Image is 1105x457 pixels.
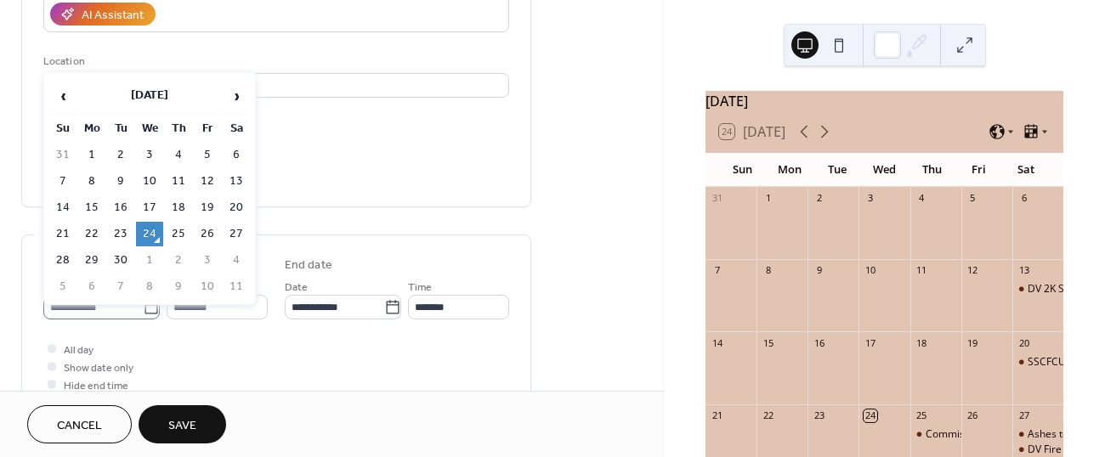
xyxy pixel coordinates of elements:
th: Fr [194,116,221,141]
td: 21 [49,222,76,246]
td: 20 [223,195,250,220]
div: Thu [908,153,955,187]
div: SSCFCU Housing & Finance Expo 10AM [1012,355,1063,370]
td: 23 [107,222,134,246]
div: Wed [861,153,909,187]
div: 23 [813,409,825,422]
div: 3 [864,192,876,205]
td: 12 [194,169,221,194]
td: 17 [136,195,163,220]
div: DV Fire Girl Brunch 10AM [1012,443,1063,457]
div: Mon [767,153,814,187]
td: 30 [107,248,134,273]
th: Sa [223,116,250,141]
td: 4 [223,248,250,273]
th: We [136,116,163,141]
div: Ashes to Beauty 6PM [1012,427,1063,442]
td: 11 [165,169,192,194]
div: 4 [915,192,928,205]
td: 19 [194,195,221,220]
div: AI Assistant [82,7,144,25]
div: 26 [966,409,979,422]
div: 2 [813,192,825,205]
td: 3 [194,248,221,273]
div: 24 [864,409,876,422]
span: Cancel [57,417,102,435]
button: Save [139,405,226,443]
td: 28 [49,248,76,273]
div: 22 [762,409,774,422]
td: 31 [49,143,76,167]
div: 31 [711,192,723,205]
td: 2 [107,143,134,167]
td: 10 [194,274,221,299]
th: Tu [107,116,134,141]
span: Date [285,279,308,296]
td: 9 [165,274,192,299]
td: 29 [78,248,105,273]
td: 3 [136,143,163,167]
td: 2 [165,248,192,273]
div: 6 [1017,192,1030,205]
div: DV 2K Survivors Walk - Garfield Park Gold Dome Fieldhouse 9AM [1012,282,1063,296]
td: 13 [223,169,250,194]
td: 14 [49,195,76,220]
td: 1 [78,143,105,167]
th: Su [49,116,76,141]
button: Cancel [27,405,132,443]
td: 5 [194,143,221,167]
td: 8 [78,169,105,194]
div: 17 [864,336,876,349]
td: 1 [136,248,163,273]
div: 12 [966,264,979,277]
div: Sat [1002,153,1050,187]
div: 25 [915,409,928,422]
td: 5 [49,274,76,299]
td: 16 [107,195,134,220]
div: Commissioner Bill Lowry 5th Annual Men's & Families Health Fair @4pm [910,427,961,442]
td: 7 [49,169,76,194]
td: 24 [136,222,163,246]
div: 14 [711,336,723,349]
div: 10 [864,264,876,277]
span: Hide end time [64,377,128,395]
div: 8 [762,264,774,277]
td: 9 [107,169,134,194]
div: End date [285,257,332,274]
div: 20 [1017,336,1030,349]
div: 16 [813,336,825,349]
td: 6 [78,274,105,299]
div: 9 [813,264,825,277]
button: AI Assistant [50,3,156,25]
td: 7 [107,274,134,299]
td: 6 [223,143,250,167]
span: Save [168,417,196,435]
div: Tue [813,153,861,187]
span: › [224,79,249,113]
div: 1 [762,192,774,205]
td: 15 [78,195,105,220]
td: 8 [136,274,163,299]
td: 26 [194,222,221,246]
td: 4 [165,143,192,167]
div: 15 [762,336,774,349]
div: 7 [711,264,723,277]
td: 18 [165,195,192,220]
div: 5 [966,192,979,205]
td: 22 [78,222,105,246]
div: 19 [966,336,979,349]
th: Th [165,116,192,141]
th: Mo [78,116,105,141]
div: Fri [955,153,1003,187]
div: Sun [719,153,767,187]
span: All day [64,341,93,359]
div: 13 [1017,264,1030,277]
td: 25 [165,222,192,246]
td: 27 [223,222,250,246]
div: [DATE] [705,91,1063,111]
span: Time [408,279,432,296]
div: 18 [915,336,928,349]
span: ‹ [50,79,76,113]
span: Show date only [64,359,133,377]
